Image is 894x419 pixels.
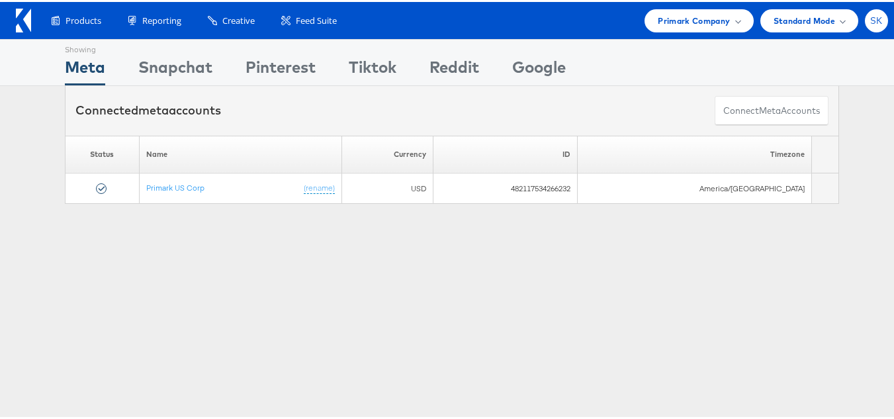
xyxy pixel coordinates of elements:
div: Google [512,54,566,83]
div: Tiktok [349,54,396,83]
td: 482117534266232 [433,171,577,202]
a: Primark US Corp [146,181,204,191]
th: Timezone [578,134,812,171]
td: America/[GEOGRAPHIC_DATA] [578,171,812,202]
span: Primark Company [658,12,730,26]
button: ConnectmetaAccounts [715,94,828,124]
div: Meta [65,54,105,83]
td: USD [342,171,433,202]
span: SK [870,15,883,23]
div: Pinterest [246,54,316,83]
div: Snapchat [138,54,212,83]
span: Creative [222,13,255,25]
div: Showing [65,38,105,54]
span: Reporting [142,13,181,25]
th: Status [66,134,140,171]
span: Products [66,13,101,25]
th: ID [433,134,577,171]
span: meta [138,101,169,116]
span: Standard Mode [774,12,835,26]
a: (rename) [304,181,335,192]
div: Reddit [429,54,479,83]
th: Currency [342,134,433,171]
th: Name [139,134,341,171]
div: Connected accounts [75,100,221,117]
span: meta [759,103,781,115]
span: Feed Suite [296,13,337,25]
